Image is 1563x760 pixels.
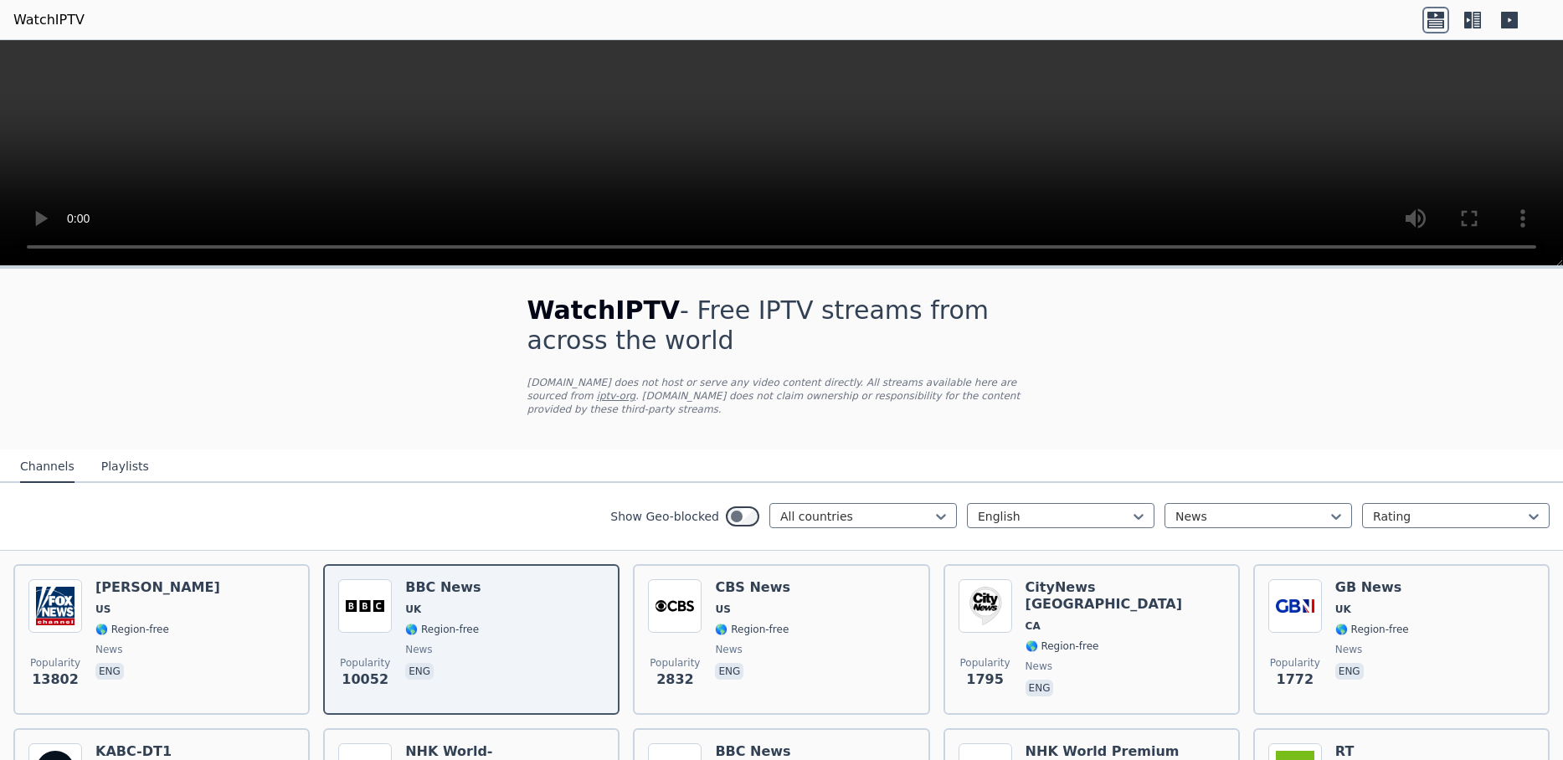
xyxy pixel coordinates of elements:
[338,579,392,633] img: BBC News
[715,623,789,636] span: 🌎 Region-free
[959,579,1012,633] img: CityNews Toronto
[95,603,111,616] span: US
[1335,623,1409,636] span: 🌎 Region-free
[966,670,1004,690] span: 1795
[527,295,1036,356] h1: - Free IPTV streams from across the world
[656,670,694,690] span: 2832
[95,623,169,636] span: 🌎 Region-free
[648,579,702,633] img: CBS News
[1268,579,1322,633] img: GB News
[95,663,124,680] p: eng
[1335,663,1364,680] p: eng
[1026,660,1052,673] span: news
[960,656,1010,670] span: Popularity
[597,390,636,402] a: iptv-org
[20,451,75,483] button: Channels
[405,623,479,636] span: 🌎 Region-free
[1335,579,1409,596] h6: GB News
[342,670,388,690] span: 10052
[527,295,681,325] span: WatchIPTV
[1026,579,1225,613] h6: CityNews [GEOGRAPHIC_DATA]
[28,579,82,633] img: Fox News Channel
[95,643,122,656] span: news
[405,643,432,656] span: news
[610,508,719,525] label: Show Geo-blocked
[95,743,172,760] h6: KABC-DT1
[715,743,790,760] h6: BBC News
[715,643,742,656] span: news
[405,579,481,596] h6: BBC News
[1026,639,1099,653] span: 🌎 Region-free
[715,663,743,680] p: eng
[1026,743,1180,760] h6: NHK World Premium
[101,451,149,483] button: Playlists
[340,656,390,670] span: Popularity
[32,670,79,690] span: 13802
[405,663,434,680] p: eng
[1335,603,1351,616] span: UK
[1026,619,1041,633] span: CA
[13,10,85,30] a: WatchIPTV
[1335,743,1409,760] h6: RT
[1335,643,1362,656] span: news
[715,579,790,596] h6: CBS News
[1270,656,1320,670] span: Popularity
[527,376,1036,416] p: [DOMAIN_NAME] does not host or serve any video content directly. All streams available here are s...
[715,603,730,616] span: US
[30,656,80,670] span: Popularity
[650,656,700,670] span: Popularity
[1277,670,1314,690] span: 1772
[95,579,220,596] h6: [PERSON_NAME]
[1026,680,1054,696] p: eng
[405,603,421,616] span: UK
